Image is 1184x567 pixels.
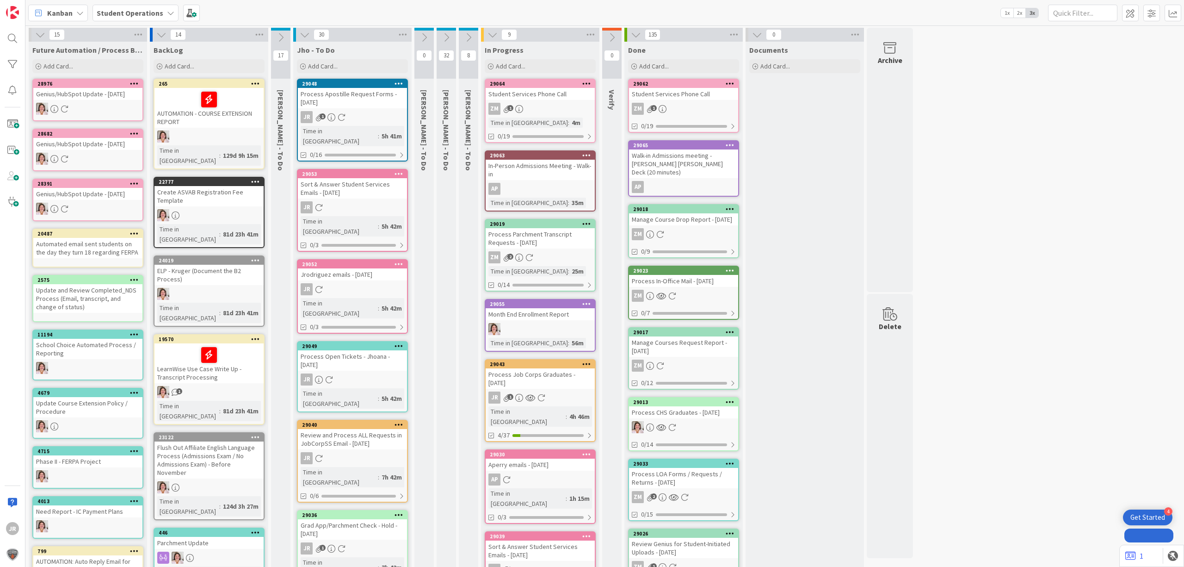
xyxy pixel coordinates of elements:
div: EW [154,386,264,398]
div: 29052 [298,260,407,268]
div: Process Parchment Transcript Requests - [DATE] [486,228,595,249]
div: 29063 [490,152,595,159]
div: Process Apostille Request Forms - [DATE] [298,88,407,108]
span: 1 [507,105,513,111]
span: 0/3 [310,322,319,332]
div: 5h 42m [379,303,404,313]
span: 0/16 [310,150,322,160]
div: 28391 [33,180,142,188]
div: 11194 [33,330,142,339]
img: EW [157,288,169,300]
div: 29036 [298,511,407,519]
span: BackLog [154,45,183,55]
span: Add Card... [496,62,525,70]
div: Genius/HubSpot Update - [DATE] [33,88,142,100]
div: JR [298,452,407,464]
div: School Choice Automated Process / Reporting [33,339,142,359]
div: 29026Review Genius for Student-Initiated Uploads - [DATE] [629,530,738,558]
span: : [219,229,221,239]
div: 28976Genius/HubSpot Update - [DATE] [33,80,142,100]
div: Time in [GEOGRAPHIC_DATA] [301,216,378,237]
div: ZM [629,360,738,372]
img: EW [36,470,48,482]
div: 29019 [490,221,595,227]
span: 1 [320,113,326,119]
span: 0/12 [641,378,653,388]
span: : [378,303,379,313]
div: JR [486,392,595,404]
span: 1 [507,394,513,400]
div: Delete [879,321,901,332]
span: 3x [1026,8,1038,18]
div: 29017Manage Courses Request Report - [DATE] [629,328,738,357]
div: Time in [GEOGRAPHIC_DATA] [488,338,568,348]
span: 0 [604,50,620,61]
img: EW [36,362,48,374]
div: 29065 [633,142,738,149]
div: 29017 [633,329,738,336]
span: : [568,118,569,128]
div: 81d 23h 41m [221,406,261,416]
div: 29033Process LOA Forms / Requests / Returns - [DATE] [629,460,738,488]
div: 25m [569,266,586,276]
div: 56m [569,338,586,348]
span: 32 [438,50,454,61]
div: JR [298,542,407,555]
span: Add Card... [639,62,669,70]
div: 446 [154,529,264,537]
span: : [378,393,379,404]
div: Process In-Office Mail - [DATE] [629,275,738,287]
span: Eric - To Do [442,90,451,171]
div: 22777 [159,179,264,185]
div: 29064Student Services Phone Call [486,80,595,100]
div: 4715 [37,448,142,455]
div: 29055 [486,300,595,308]
div: 29055 [490,301,595,307]
div: 29043 [486,360,595,368]
div: 81d 23h 41m [221,308,261,318]
span: : [378,221,379,231]
div: 29055Month End Enrollment Report [486,300,595,320]
div: ZM [632,228,644,240]
div: EW [154,131,264,143]
div: EW [33,520,142,532]
div: 4013 [33,497,142,505]
div: Process Job Corps Graduates - [DATE] [486,368,595,389]
span: 0/9 [641,247,650,256]
div: 265AUTOMATION - COURSE EXTENSION REPORT [154,80,264,128]
span: Amanda - To Do [464,90,473,171]
div: 29018 [629,205,738,213]
div: 29063 [486,151,595,160]
div: Time in [GEOGRAPHIC_DATA] [301,467,378,487]
div: JR [301,283,313,295]
img: EW [36,203,48,215]
span: 0/14 [641,440,653,449]
div: Time in [GEOGRAPHIC_DATA] [301,298,378,318]
div: ZM [488,103,500,115]
div: EW [154,288,264,300]
div: 265 [154,80,264,88]
div: 2575 [37,277,142,283]
div: 29063In-Person Admissions Meeting - Walk-in [486,151,595,180]
div: Time in [GEOGRAPHIC_DATA] [301,388,378,409]
span: : [568,338,569,348]
div: JR [301,111,313,123]
div: 29026 [629,530,738,538]
div: 29064 [490,81,595,87]
div: 11194School Choice Automated Process / Reporting [33,330,142,359]
span: Jho - To Do [297,45,335,55]
div: ZM [632,360,644,372]
div: 29065 [629,141,738,150]
div: AP [488,474,500,486]
div: 29033 [629,460,738,468]
div: 29019Process Parchment Transcript Requests - [DATE] [486,220,595,249]
div: 11194 [37,331,142,338]
div: 19570 [159,336,264,343]
div: 29040 [298,421,407,429]
div: AUTOMATION - COURSE EXTENSION REPORT [154,88,264,128]
div: 28682 [37,131,142,137]
div: Create ASVAB Registration Fee Template [154,186,264,206]
span: Verify [607,90,617,110]
div: 19570 [154,335,264,343]
div: 29033 [633,461,738,467]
